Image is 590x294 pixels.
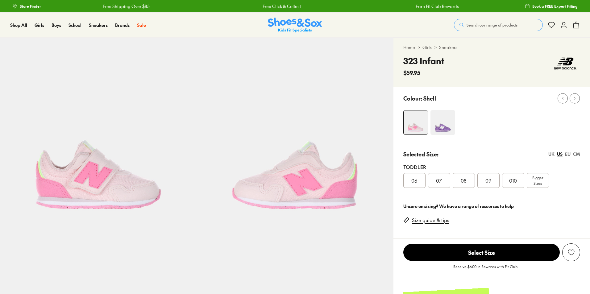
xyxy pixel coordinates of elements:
[12,1,41,12] a: Store Finder
[412,217,449,224] a: Size guide & tips
[268,18,322,33] img: SNS_Logo_Responsive.svg
[422,44,432,51] a: Girls
[137,22,146,28] a: Sale
[551,54,580,73] img: Vendor logo
[403,150,438,158] p: Selected Size:
[532,3,578,9] span: Book a FREE Expert Fitting
[115,22,130,28] a: Brands
[461,177,467,184] span: 08
[403,244,560,261] span: Select Size
[256,3,294,10] a: Free Click & Collect
[268,18,322,33] a: Shoes & Sox
[423,94,436,102] p: Shell
[69,22,81,28] a: School
[548,151,555,157] div: UK
[52,22,61,28] a: Boys
[197,38,393,234] img: 5-551793_1
[403,54,444,67] h4: 323 Infant
[573,151,580,157] div: CM
[509,177,517,184] span: 010
[430,110,455,135] img: 4-551797_1
[403,163,580,171] div: Toddler
[403,243,560,261] button: Select Size
[436,177,442,184] span: 07
[453,264,517,275] p: Receive $6.00 in Rewards with Fit Club
[403,44,415,51] a: Home
[96,3,143,10] a: Free Shipping Over $85
[404,110,428,135] img: 4-551792_1
[10,22,27,28] a: Shop All
[411,177,417,184] span: 06
[89,22,108,28] a: Sneakers
[20,3,41,9] span: Store Finder
[35,22,44,28] a: Girls
[525,1,578,12] a: Book a FREE Expert Fitting
[485,177,491,184] span: 09
[532,175,543,186] span: Bigger Sizes
[565,151,571,157] div: EU
[439,44,457,51] a: Sneakers
[454,19,543,31] button: Search our range of products
[409,3,452,10] a: Earn Fit Club Rewards
[467,22,517,28] span: Search our range of products
[403,203,580,209] div: Unsure on sizing? We have a range of resources to help
[403,68,420,77] span: $59.95
[562,243,580,261] button: Add to Wishlist
[403,44,580,51] div: > >
[403,94,422,102] p: Colour:
[557,151,563,157] div: US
